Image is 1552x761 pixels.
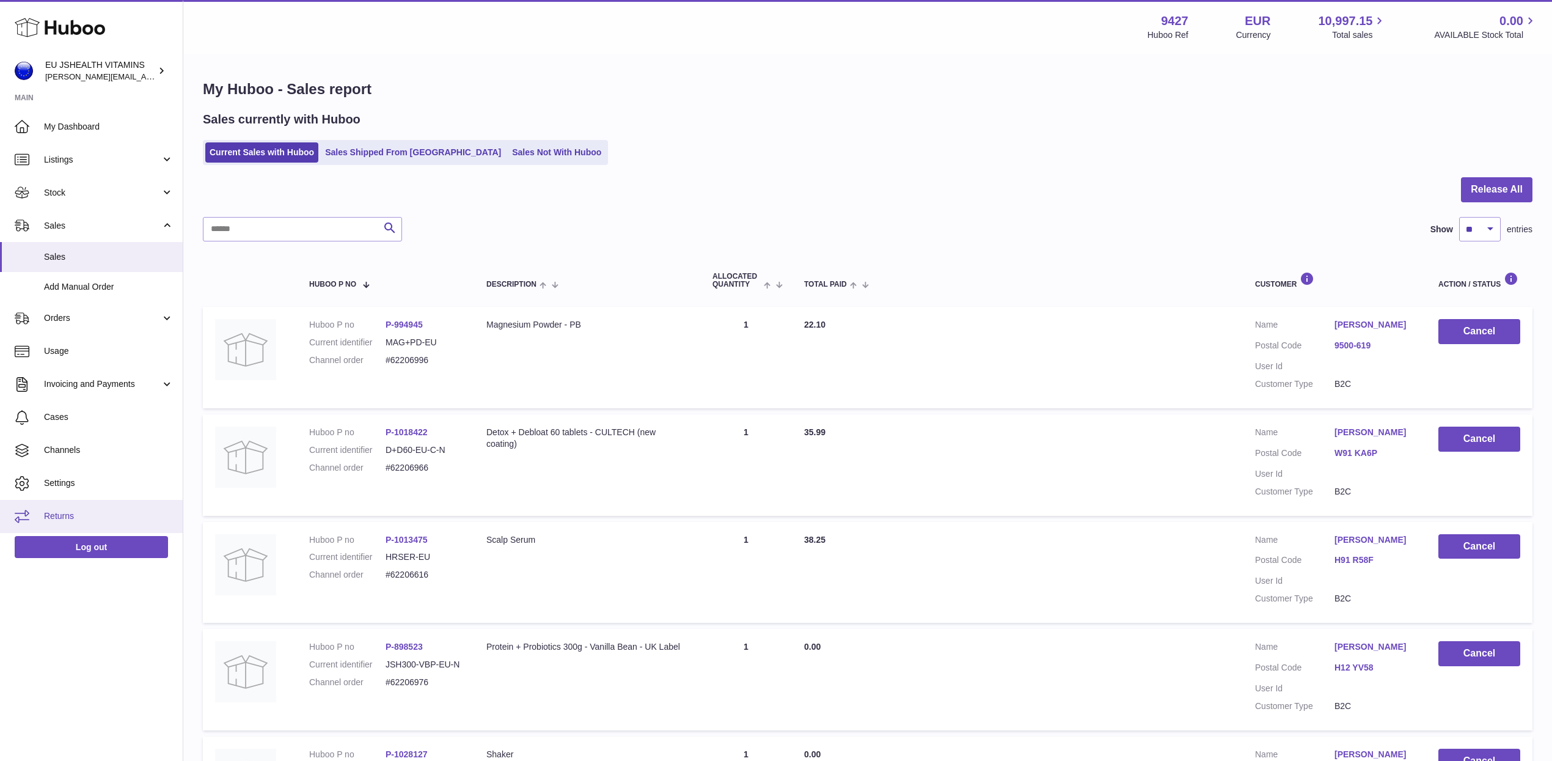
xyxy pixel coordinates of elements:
[215,319,276,380] img: no-photo.jpg
[1255,683,1334,694] dt: User Id
[1461,177,1532,202] button: Release All
[1438,534,1520,559] button: Cancel
[309,749,386,760] dt: Huboo P no
[215,534,276,595] img: no-photo.jpg
[44,220,161,232] span: Sales
[1255,361,1334,372] dt: User Id
[700,629,792,730] td: 1
[1334,378,1414,390] dd: B2C
[386,444,462,456] dd: D+D60-EU-C-N
[1334,319,1414,331] a: [PERSON_NAME]
[309,337,386,348] dt: Current identifier
[1334,447,1414,459] a: W91 KA6P
[1438,427,1520,452] button: Cancel
[700,414,792,516] td: 1
[1438,272,1520,289] div: Action / Status
[1255,593,1334,605] dt: Customer Type
[1255,575,1334,587] dt: User Id
[1148,29,1188,41] div: Huboo Ref
[386,551,462,563] dd: HRSER-EU
[44,411,174,423] span: Cases
[386,462,462,474] dd: #62206966
[1255,272,1414,289] div: Customer
[1255,378,1334,390] dt: Customer Type
[203,79,1532,99] h1: My Huboo - Sales report
[804,427,825,437] span: 35.99
[1507,224,1532,235] span: entries
[321,142,505,163] a: Sales Shipped From [GEOGRAPHIC_DATA]
[1255,641,1334,656] dt: Name
[804,281,847,289] span: Total paid
[1255,427,1334,441] dt: Name
[486,749,688,760] div: Shaker
[44,510,174,522] span: Returns
[1255,486,1334,498] dt: Customer Type
[309,281,356,289] span: Huboo P no
[44,444,174,456] span: Channels
[309,427,386,438] dt: Huboo P no
[386,659,462,671] dd: JSH300-VBP-EU-N
[44,187,161,199] span: Stock
[386,320,423,329] a: P-994945
[45,59,155,83] div: EU JSHEALTH VITAMINS
[508,142,606,163] a: Sales Not With Huboo
[804,535,825,545] span: 38.25
[386,355,462,366] dd: #62206996
[386,677,462,688] dd: #62206976
[44,378,161,390] span: Invoicing and Payments
[44,345,174,357] span: Usage
[44,312,161,324] span: Orders
[486,281,536,289] span: Description
[700,522,792,623] td: 1
[309,569,386,581] dt: Channel order
[309,534,386,546] dt: Huboo P no
[386,427,428,437] a: P-1018422
[1334,534,1414,546] a: [PERSON_NAME]
[1236,29,1271,41] div: Currency
[1334,486,1414,498] dd: B2C
[1255,447,1334,462] dt: Postal Code
[1334,749,1414,760] a: [PERSON_NAME]
[1334,340,1414,351] a: 9500-619
[1334,593,1414,605] dd: B2C
[386,569,462,581] dd: #62206616
[1318,13,1386,41] a: 10,997.15 Total sales
[700,307,792,408] td: 1
[203,111,361,128] h2: Sales currently with Huboo
[1499,13,1523,29] span: 0.00
[1430,224,1453,235] label: Show
[44,477,174,489] span: Settings
[712,273,761,289] span: ALLOCATED Quantity
[215,641,276,702] img: no-photo.jpg
[44,154,161,166] span: Listings
[15,62,33,80] img: laura@jessicasepel.com
[309,319,386,331] dt: Huboo P no
[486,427,688,450] div: Detox + Debloat 60 tablets - CULTECH (new coating)
[309,551,386,563] dt: Current identifier
[1255,319,1334,334] dt: Name
[1334,662,1414,674] a: H12 YV58
[309,355,386,366] dt: Channel order
[1334,641,1414,653] a: [PERSON_NAME]
[44,281,174,293] span: Add Manual Order
[15,536,168,558] a: Log out
[1255,700,1334,712] dt: Customer Type
[309,659,386,671] dt: Current identifier
[1255,534,1334,549] dt: Name
[486,641,688,653] div: Protein + Probiotics 300g - Vanilla Bean - UK Label
[44,251,174,263] span: Sales
[386,337,462,348] dd: MAG+PD-EU
[804,320,825,329] span: 22.10
[309,444,386,456] dt: Current identifier
[44,121,174,133] span: My Dashboard
[1334,427,1414,438] a: [PERSON_NAME]
[309,462,386,474] dt: Channel order
[1334,554,1414,566] a: H91 R58F
[1255,662,1334,677] dt: Postal Code
[309,677,386,688] dt: Channel order
[1161,13,1188,29] strong: 9427
[1434,29,1537,41] span: AVAILABLE Stock Total
[215,427,276,488] img: no-photo.jpg
[1438,641,1520,666] button: Cancel
[1438,319,1520,344] button: Cancel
